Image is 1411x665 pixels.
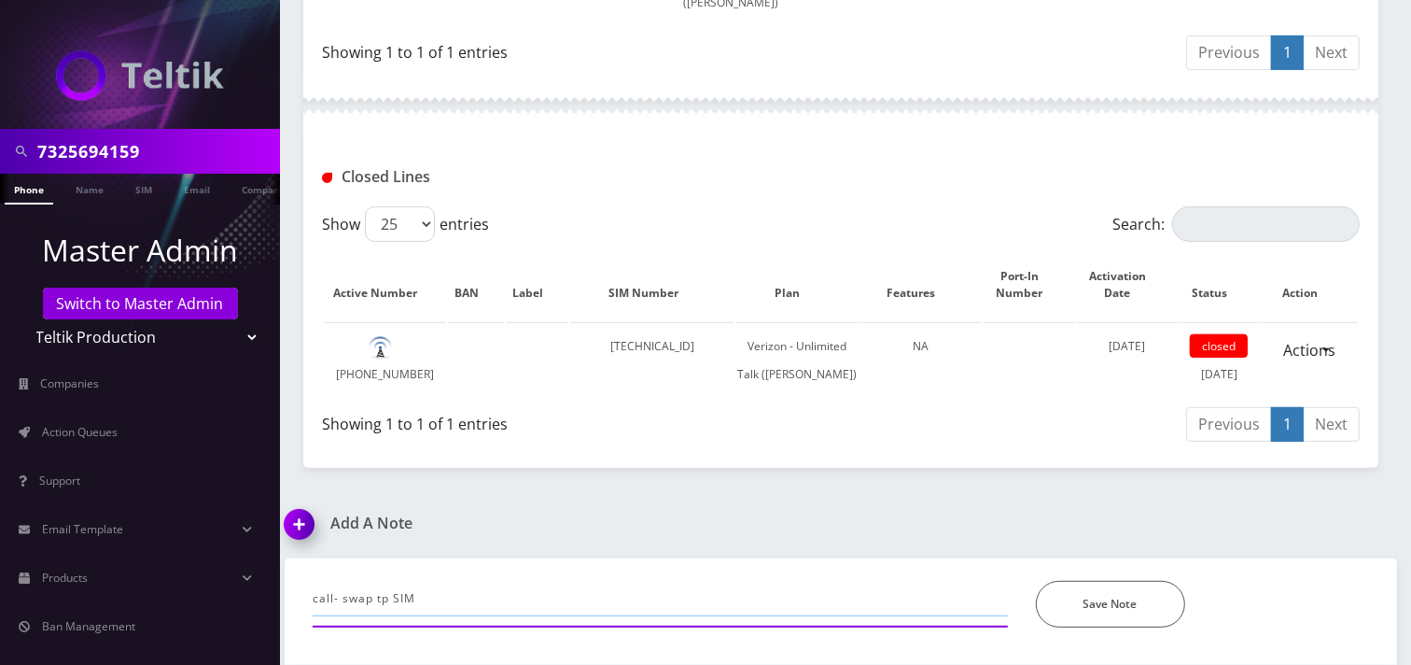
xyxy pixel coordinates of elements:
[1271,407,1304,442] a: 1
[5,174,53,205] a: Phone
[37,134,275,169] input: Search in Company
[313,581,1008,616] input: Enter Text
[42,618,135,634] span: Ban Management
[324,322,446,398] td: [PHONE_NUMBER]
[859,322,982,398] td: NA
[570,249,734,320] th: SIM Number: activate to sort column ascending
[322,168,650,186] h1: Closed Lines
[42,424,118,440] span: Action Queues
[1271,35,1304,70] a: 1
[285,515,827,532] a: Add A Note
[365,206,435,242] select: Showentries
[324,249,446,320] th: Active Number: activate to sort column descending
[1303,407,1360,442] a: Next
[1303,35,1360,70] a: Next
[570,322,734,398] td: [TECHNICAL_ID]
[1076,249,1179,320] th: Activation Date: activate to sort column ascending
[859,249,982,320] th: Features: activate to sort column ascending
[39,473,80,488] span: Support
[322,173,332,183] img: Closed Lines
[175,174,219,203] a: Email
[1109,338,1145,354] span: [DATE]
[126,174,161,203] a: SIM
[736,322,858,398] td: Verizon - Unlimited Talk ([PERSON_NAME])
[736,249,858,320] th: Plan: activate to sort column ascending
[1186,35,1272,70] a: Previous
[369,336,392,360] img: default.png
[1036,581,1185,628] button: Save Note
[66,174,113,203] a: Name
[42,521,123,537] span: Email Template
[1112,206,1360,242] label: Search:
[1190,334,1248,358] span: closed
[322,34,827,64] div: Showing 1 to 1 of 1 entries
[322,405,827,435] div: Showing 1 to 1 of 1 entries
[43,288,238,319] a: Switch to Master Admin
[232,174,295,203] a: Company
[42,570,88,586] span: Products
[322,206,489,242] label: Show entries
[1186,407,1272,442] a: Previous
[56,50,224,101] img: Teltik Production
[506,249,569,320] th: Label: activate to sort column ascending
[41,375,100,391] span: Companies
[1180,322,1258,398] td: [DATE]
[1260,249,1358,320] th: Action : activate to sort column ascending
[1172,206,1360,242] input: Search:
[984,249,1074,320] th: Port-In Number: activate to sort column ascending
[448,249,504,320] th: BAN: activate to sort column ascending
[1271,332,1348,368] a: Actions
[1180,249,1258,320] th: Status: activate to sort column ascending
